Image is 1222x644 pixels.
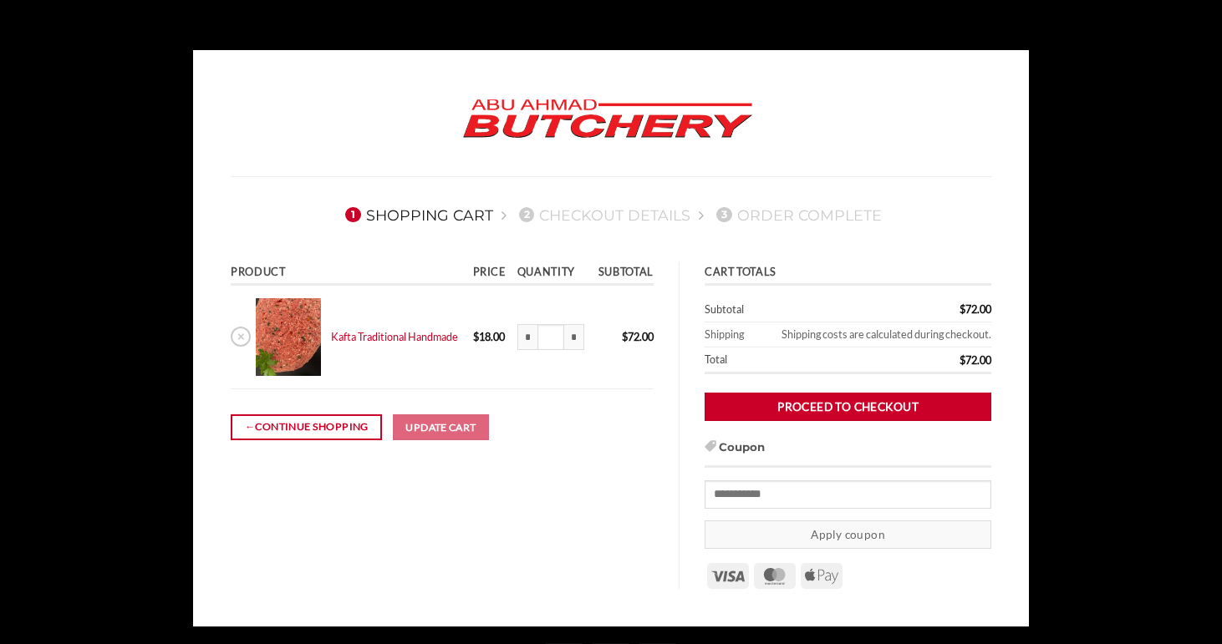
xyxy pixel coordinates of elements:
[537,324,564,351] input: Product quantity
[340,206,493,224] a: 1Shopping Cart
[231,327,251,347] a: Remove Kafta Traditional Handmade from cart
[345,207,360,222] span: 1
[705,560,845,589] div: Payment icons
[705,297,861,322] th: Subtotal
[517,324,537,351] input: Reduce quantity of Kafta Traditional Handmade
[231,414,382,440] a: Continue shopping
[564,324,584,351] input: Increase quantity of Kafta Traditional Handmade
[256,298,320,376] img: Cart
[393,414,490,441] button: Update cart
[705,261,991,286] th: Cart totals
[754,322,991,347] td: Shipping costs are calculated during checkout.
[449,88,766,151] img: Abu Ahmad Butchery
[622,330,628,343] span: $
[512,261,592,286] th: Quantity
[960,302,991,316] bdi: 72.00
[960,353,991,367] bdi: 72.00
[960,302,965,316] span: $
[231,261,467,286] th: Product
[705,393,991,422] a: Proceed to checkout
[519,207,534,222] span: 2
[705,347,861,374] th: Total
[514,206,691,224] a: 2Checkout details
[705,439,991,468] h3: Coupon
[473,330,505,343] bdi: 18.00
[331,330,458,343] a: Kafta Traditional Handmade
[622,330,654,343] bdi: 72.00
[473,330,479,343] span: $
[960,353,965,367] span: $
[591,261,653,286] th: Subtotal
[705,520,991,550] button: Apply coupon
[705,322,754,347] th: Shipping
[231,193,991,236] nav: Checkout steps
[467,261,512,286] th: Price
[245,418,256,435] span: ←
